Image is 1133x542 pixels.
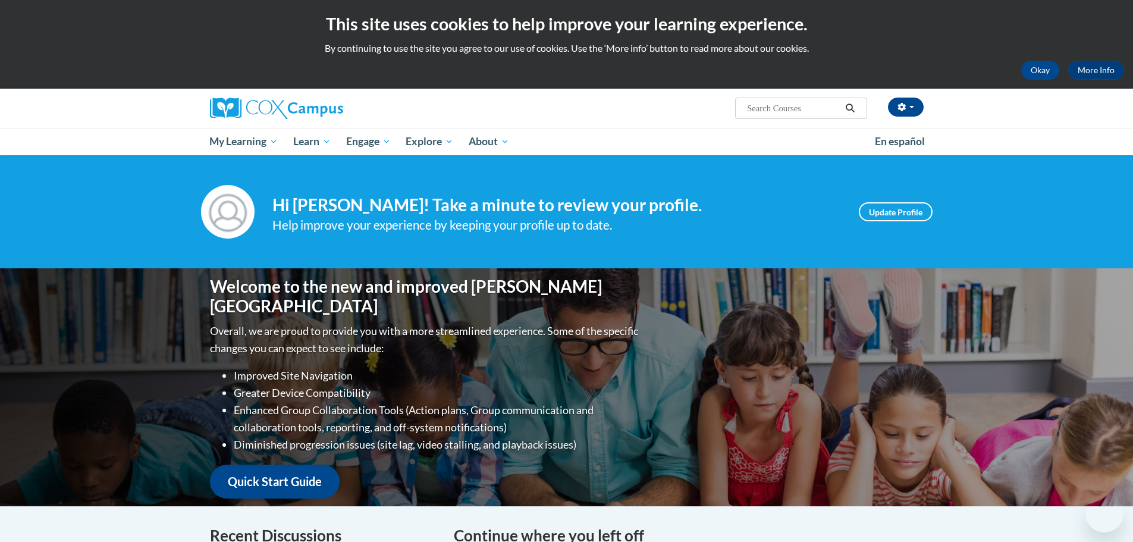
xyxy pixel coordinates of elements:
[285,128,338,155] a: Learn
[234,384,641,402] li: Greater Device Compatibility
[234,402,641,436] li: Enhanced Group Collaboration Tools (Action plans, Group communication and collaboration tools, re...
[234,367,641,384] li: Improved Site Navigation
[406,134,453,149] span: Explore
[1068,61,1124,80] a: More Info
[346,134,391,149] span: Engage
[209,134,278,149] span: My Learning
[461,128,517,155] a: About
[841,101,859,115] button: Search
[875,135,925,148] span: En español
[845,104,855,113] i: 
[1085,494,1123,532] iframe: Button to launch messaging window
[202,128,286,155] a: My Learning
[469,134,509,149] span: About
[859,202,933,221] a: Update Profile
[9,12,1124,36] h2: This site uses cookies to help improve your learning experience.
[201,185,255,239] img: Profile Image
[272,215,841,235] div: Help improve your experience by keeping your profile up to date.
[192,128,941,155] div: Main menu
[293,134,331,149] span: Learn
[210,98,343,119] img: Cox Campus
[398,128,461,155] a: Explore
[9,42,1124,55] p: By continuing to use the site you agree to our use of cookies. Use the ‘More info’ button to read...
[210,98,436,119] a: Cox Campus
[210,322,641,357] p: Overall, we are proud to provide you with a more streamlined experience. Some of the specific cha...
[338,128,398,155] a: Engage
[272,195,841,215] h4: Hi [PERSON_NAME]! Take a minute to review your profile.
[867,129,933,154] a: En español
[210,277,641,317] h1: Welcome to the new and improved [PERSON_NAME][GEOGRAPHIC_DATA]
[234,436,641,453] li: Diminished progression issues (site lag, video stalling, and playback issues)
[1021,61,1059,80] button: Okay
[746,101,841,115] input: Search Courses
[888,98,924,117] button: Account Settings
[210,465,340,499] a: Quick Start Guide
